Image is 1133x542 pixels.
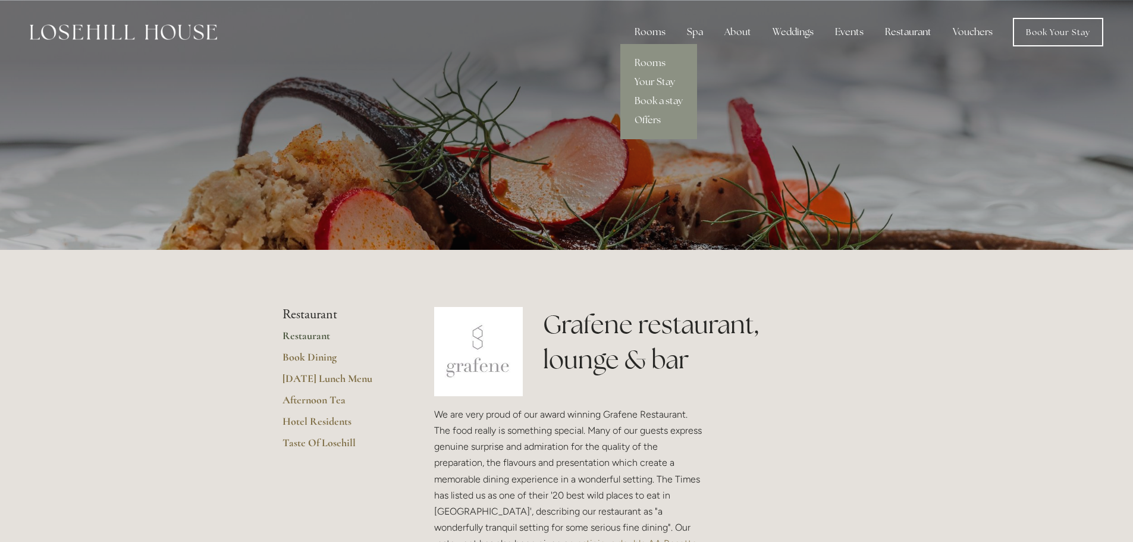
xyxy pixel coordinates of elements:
a: Offers [620,111,697,130]
img: grafene.jpg [434,307,523,396]
a: Taste Of Losehill [283,436,396,458]
a: Book a stay [620,92,697,111]
a: Afternoon Tea [283,393,396,415]
h1: Grafene restaurant, lounge & bar [543,307,850,377]
a: Rooms [620,54,697,73]
a: [DATE] Lunch Menu [283,372,396,393]
a: Hotel Residents [283,415,396,436]
a: Your Stay [620,73,697,92]
a: Book Your Stay [1013,18,1103,46]
li: Restaurant [283,307,396,322]
div: Events [826,20,873,44]
a: Book Dining [283,350,396,372]
img: Losehill House [30,24,217,40]
div: About [715,20,761,44]
a: Vouchers [943,20,1002,44]
div: Spa [677,20,713,44]
div: Weddings [763,20,823,44]
div: Rooms [625,20,675,44]
div: Restaurant [875,20,941,44]
a: Restaurant [283,329,396,350]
